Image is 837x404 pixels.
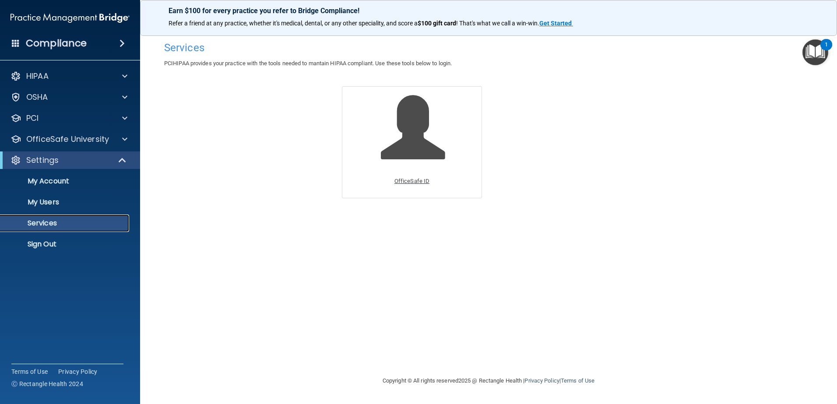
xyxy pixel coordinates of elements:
div: Copyright © All rights reserved 2025 @ Rectangle Health | | [329,367,648,395]
div: 1 [825,45,828,56]
p: My Account [6,177,125,186]
a: PCI [11,113,127,123]
a: OSHA [11,92,127,102]
a: Settings [11,155,127,165]
strong: $100 gift card [418,20,456,27]
p: OfficeSafe University [26,134,109,144]
span: PCIHIPAA provides your practice with the tools needed to mantain HIPAA compliant. Use these tools... [164,60,452,67]
p: OfficeSafe ID [394,176,429,186]
p: HIPAA [26,71,49,81]
p: My Users [6,198,125,207]
span: Ⓒ Rectangle Health 2024 [11,379,83,388]
a: HIPAA [11,71,127,81]
a: OfficeSafe ID [342,86,482,198]
a: Privacy Policy [524,377,559,384]
a: Terms of Use [561,377,594,384]
p: OSHA [26,92,48,102]
h4: Compliance [26,37,87,49]
strong: Get Started [539,20,572,27]
p: Services [6,219,125,228]
img: PMB logo [11,9,130,27]
a: Terms of Use [11,367,48,376]
p: Settings [26,155,59,165]
p: Sign Out [6,240,125,249]
p: Earn $100 for every practice you refer to Bridge Compliance! [169,7,809,15]
a: Get Started [539,20,573,27]
button: Open Resource Center, 1 new notification [802,39,828,65]
span: ! That's what we call a win-win. [456,20,539,27]
span: Refer a friend at any practice, whether it's medical, dental, or any other speciality, and score a [169,20,418,27]
p: PCI [26,113,39,123]
a: OfficeSafe University [11,134,127,144]
a: Privacy Policy [58,367,98,376]
h4: Services [164,42,813,53]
